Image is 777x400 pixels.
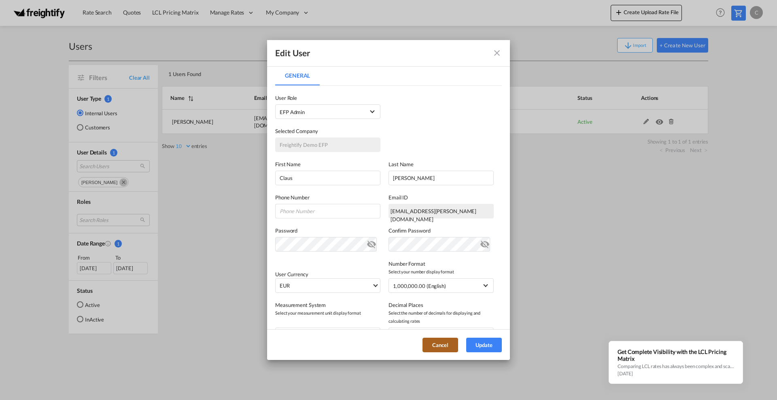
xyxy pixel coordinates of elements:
[388,204,494,218] div: claus.robert@freightify.com
[388,171,494,185] input: Last name
[275,204,380,218] input: Phone Number
[275,226,380,235] label: Password
[388,309,494,325] span: Select the number of decimals for displaying and calculating rates
[388,268,494,276] span: Select your number display format
[275,127,380,135] label: Selected Company
[388,193,494,201] label: Email ID
[275,301,380,309] label: Measurement System
[422,338,458,352] button: Cancel
[388,160,494,168] label: Last Name
[388,260,494,268] label: Number Format
[275,193,380,201] label: Phone Number
[275,309,380,317] span: Select your measurement unit display format
[388,226,494,235] label: Confirm Password
[466,338,502,352] button: Update
[275,104,380,119] md-select: {{(ctrl.parent.createData.viewShipper && !ctrl.parent.createData.user_data.role_id) ? 'N/A' : 'Se...
[280,109,305,115] div: EFP Admin
[280,281,372,290] span: EUR
[492,48,502,58] md-icon: icon-close fg-AAA8AD
[275,94,380,102] label: User Role
[367,238,376,248] md-icon: icon-eye-off
[275,171,380,185] input: First name
[267,40,510,360] md-dialog: General General ...
[275,66,328,85] md-pagination-wrapper: Use the left and right arrow keys to navigate between tabs
[388,301,494,309] label: Decimal Places
[275,48,310,58] div: Edit User
[275,271,308,277] label: User Currency
[393,283,446,289] div: 1,000,000.00 (English)
[489,45,505,61] button: icon-close fg-AAA8AD
[275,138,380,152] input: Selected Company
[480,238,490,248] md-icon: icon-eye-off
[275,160,380,168] label: First Name
[275,278,380,293] md-select: Select Currency: € EUREuro
[275,66,320,85] md-tab-item: General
